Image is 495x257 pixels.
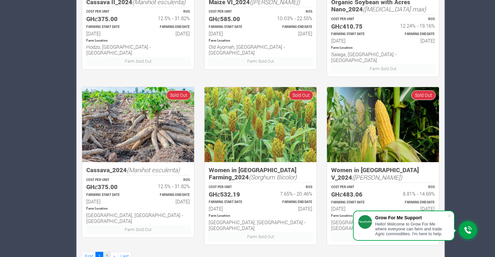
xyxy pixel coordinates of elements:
h5: GHȼ585.00 [209,15,255,23]
p: Estimated Farming End Date [389,200,435,205]
h6: [DATE] [209,31,255,36]
p: Estimated Farming Start Date [331,32,377,37]
span: Sold Out [166,90,191,100]
p: Estimated Farming Start Date [331,200,377,205]
h6: [DATE] [144,31,190,36]
p: COST PER UNIT [209,185,255,190]
p: COST PER UNIT [331,17,377,22]
h6: [DATE] [331,206,377,212]
h6: [DATE] [266,206,312,212]
h6: [DATE] [209,206,255,212]
h5: GHȼ483.06 [331,191,377,198]
h6: 10.03% - 22.55% [266,15,312,21]
p: ROS [144,9,190,14]
p: COST PER UNIT [209,9,255,14]
h6: 12.24% - 19.16% [389,23,435,29]
h6: 12.5% - 31.82% [144,183,190,189]
h6: 7.65% - 20.46% [266,191,312,197]
h5: Cassava_2024 [86,166,190,174]
img: growforme image [205,87,317,162]
h6: [DATE] [389,38,435,44]
p: Estimated Farming End Date [389,32,435,37]
p: Estimated Farming Start Date [209,25,255,30]
div: Hello! Welcome to Grow For Me where everyone can farm and trade Agric commodities. I'm here to help. [375,222,447,236]
h6: [DATE] [86,199,132,204]
h5: GHȼ375.00 [86,15,132,23]
p: COST PER UNIT [86,178,132,183]
i: (Sorghum Bicolor) [249,173,297,181]
p: Estimated Farming End Date [144,25,190,30]
p: Location of Farm [209,38,312,43]
div: Grow For Me Support [375,215,447,220]
h5: GHȼ375.00 [86,183,132,191]
h6: [GEOGRAPHIC_DATA], [GEOGRAPHIC_DATA] - [GEOGRAPHIC_DATA] [86,212,190,224]
i: ([MEDICAL_DATA] max) [363,5,426,13]
p: COST PER UNIT [331,185,377,190]
h6: Salaga, [GEOGRAPHIC_DATA] - [GEOGRAPHIC_DATA] [331,51,435,63]
p: Location of Farm [331,45,435,50]
h6: [DATE] [144,199,190,204]
h6: [GEOGRAPHIC_DATA], [GEOGRAPHIC_DATA] - [GEOGRAPHIC_DATA] [209,219,312,231]
p: ROS [389,17,435,22]
p: Location of Farm [209,213,312,218]
p: Location of Farm [86,38,190,43]
p: ROS [266,185,312,190]
h6: [DATE] [266,31,312,36]
img: growforme image [327,87,439,162]
h5: GHȼ532.19 [209,191,255,198]
h5: GHȼ410.75 [331,23,377,30]
h6: Hodzo, [GEOGRAPHIC_DATA] - [GEOGRAPHIC_DATA] [86,44,190,56]
h6: [DATE] [86,31,132,36]
p: Location of Farm [86,206,190,211]
h6: 8.81% - 14.69% [389,191,435,197]
h5: Women in [GEOGRAPHIC_DATA] Farming_2024 [209,166,312,181]
p: COST PER UNIT [86,9,132,14]
p: ROS [144,178,190,183]
h6: [DATE] [389,206,435,212]
img: growforme image [82,87,194,162]
span: Sold Out [411,90,436,100]
p: Location of Farm [331,213,435,218]
h6: 12.5% - 31.82% [144,15,190,21]
p: Estimated Farming End Date [266,200,312,205]
p: Estimated Farming End Date [266,25,312,30]
p: Estimated Farming Start Date [86,25,132,30]
p: ROS [389,185,435,190]
h6: [GEOGRAPHIC_DATA], [GEOGRAPHIC_DATA] - [GEOGRAPHIC_DATA] [331,219,435,231]
p: Estimated Farming End Date [144,193,190,198]
p: ROS [266,9,312,14]
h6: [DATE] [331,38,377,44]
i: (Manihot esculenta) [127,166,180,174]
span: Sold Out [289,90,313,100]
h5: Women in [GEOGRAPHIC_DATA] V_2024 [331,166,435,181]
h6: Old Ayomah, [GEOGRAPHIC_DATA] - [GEOGRAPHIC_DATA] [209,44,312,56]
i: ([PERSON_NAME]) [352,173,402,181]
p: Estimated Farming Start Date [86,193,132,198]
p: Estimated Farming Start Date [209,200,255,205]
